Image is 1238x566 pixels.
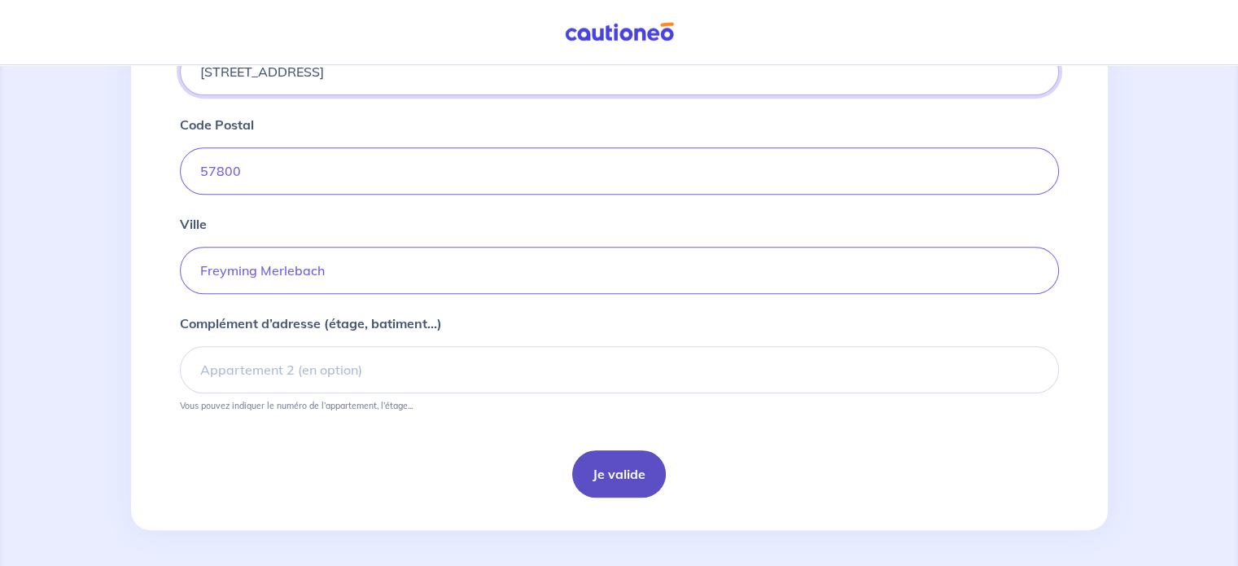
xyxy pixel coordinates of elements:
p: Code Postal [180,115,254,134]
p: Ville [180,214,207,234]
img: Cautioneo [558,22,680,42]
input: Appartement 2 (en option) [180,346,1059,393]
input: Ex: Lille [180,247,1059,294]
p: Vous pouvez indiquer le numéro de l’appartement, l’étage... [180,400,413,411]
input: Ex: 165 avenue de Bretagne [180,48,1059,95]
p: Complément d’adresse (étage, batiment...) [180,314,442,333]
button: Je valide [572,450,666,498]
input: Ex: 59000 [180,147,1059,195]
